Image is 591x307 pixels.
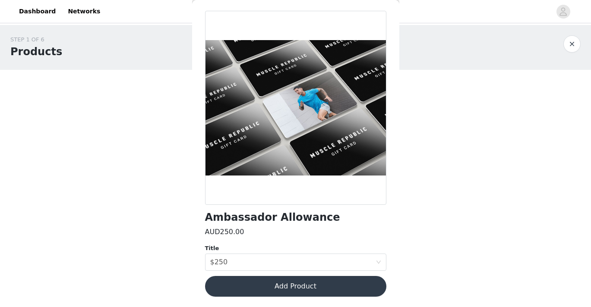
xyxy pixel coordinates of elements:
[63,2,105,21] a: Networks
[205,227,244,237] h3: AUD250.00
[205,244,386,253] div: Title
[10,44,62,60] h1: Products
[10,35,62,44] div: STEP 1 OF 6
[210,254,228,270] div: $250
[559,5,567,19] div: avatar
[205,276,386,297] button: Add Product
[205,212,340,223] h1: Ambassador Allowance
[14,2,61,21] a: Dashboard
